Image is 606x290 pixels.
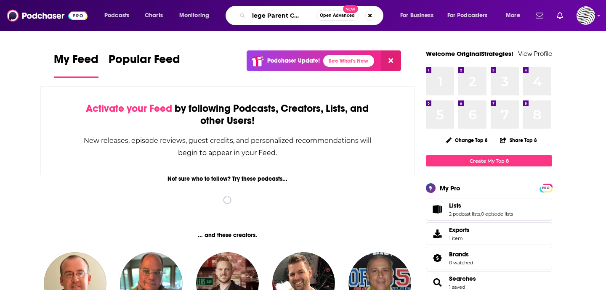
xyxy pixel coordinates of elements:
span: My Feed [54,52,98,71]
span: Brands [426,247,552,269]
a: Exports [426,222,552,245]
a: Create My Top 8 [426,155,552,166]
div: New releases, episode reviews, guest credits, and personalized recommendations will begin to appe... [83,134,372,159]
div: ... and these creators. [40,232,415,239]
button: open menu [394,9,444,22]
img: User Profile [577,6,595,25]
button: Open AdvancedNew [316,11,359,21]
span: Monitoring [179,10,209,21]
a: Charts [139,9,168,22]
button: Change Top 8 [441,135,493,145]
span: For Podcasters [447,10,488,21]
a: 1 saved [449,284,465,290]
span: Open Advanced [320,13,355,18]
span: Logged in as OriginalStrategies [577,6,595,25]
span: , [480,211,481,217]
span: Exports [449,226,470,234]
div: My Pro [440,184,460,192]
a: Brands [449,250,473,258]
a: Searches [429,277,446,288]
span: More [506,10,520,21]
a: See What's New [323,55,374,67]
a: 0 episode lists [481,211,513,217]
a: Lists [429,203,446,215]
a: Show notifications dropdown [553,8,566,23]
button: Share Top 8 [500,132,537,148]
span: Lists [426,198,552,221]
a: Brands [429,252,446,264]
a: Popular Feed [109,52,180,78]
p: Podchaser Update! [267,57,320,64]
a: PRO [541,185,551,191]
span: Brands [449,250,469,258]
a: My Feed [54,52,98,78]
span: New [343,5,358,13]
a: Searches [449,275,476,282]
span: Lists [449,202,461,209]
a: Show notifications dropdown [532,8,547,23]
button: Show profile menu [577,6,595,25]
a: View Profile [518,50,552,58]
span: Exports [429,228,446,240]
span: Podcasts [104,10,129,21]
button: open menu [98,9,140,22]
a: Welcome OriginalStrategies! [426,50,513,58]
a: 2 podcast lists [449,211,480,217]
a: Lists [449,202,513,209]
a: 0 watched [449,260,473,266]
span: 1 item [449,235,470,241]
button: open menu [442,9,500,22]
span: Popular Feed [109,52,180,71]
div: Search podcasts, credits, & more... [234,6,391,25]
button: open menu [500,9,531,22]
button: open menu [173,9,220,22]
img: Podchaser - Follow, Share and Rate Podcasts [7,8,88,24]
span: Activate your Feed [86,102,172,115]
div: Not sure who to follow? Try these podcasts... [40,175,415,182]
span: Charts [145,10,163,21]
span: For Business [400,10,433,21]
div: by following Podcasts, Creators, Lists, and other Users! [83,103,372,127]
input: Search podcasts, credits, & more... [249,9,316,22]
